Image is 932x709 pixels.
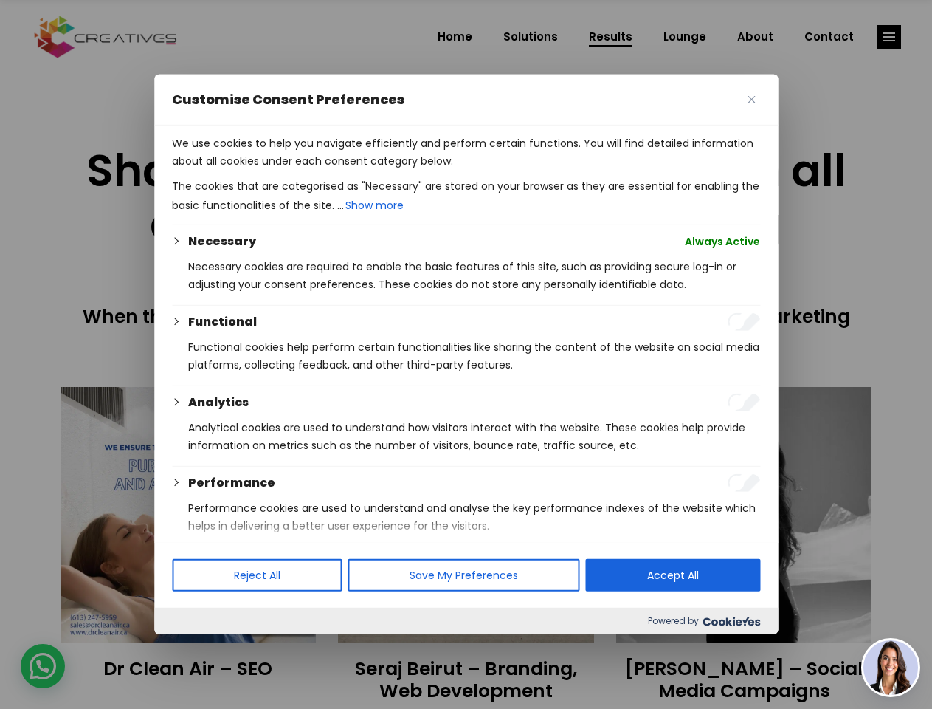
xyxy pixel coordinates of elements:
[188,233,256,250] button: Necessary
[172,177,760,216] p: The cookies that are categorised as "Necessary" are stored on your browser as they are essential ...
[188,499,760,535] p: Performance cookies are used to understand and analyse the key performance indexes of the website...
[154,608,778,634] div: Powered by
[344,195,405,216] button: Show more
[172,134,760,170] p: We use cookies to help you navigate efficiently and perform certain functions. You will find deta...
[188,474,275,492] button: Performance
[188,313,257,331] button: Functional
[748,96,755,103] img: Close
[348,559,579,592] button: Save My Preferences
[188,338,760,374] p: Functional cookies help perform certain functionalities like sharing the content of the website o...
[703,617,760,626] img: Cookieyes logo
[172,91,404,109] span: Customise Consent Preferences
[188,394,249,411] button: Analytics
[742,91,760,109] button: Close
[685,233,760,250] span: Always Active
[728,313,760,331] input: Enable Functional
[188,258,760,293] p: Necessary cookies are required to enable the basic features of this site, such as providing secur...
[154,75,778,634] div: Customise Consent Preferences
[585,559,760,592] button: Accept All
[188,419,760,454] p: Analytical cookies are used to understand how visitors interact with the website. These cookies h...
[728,394,760,411] input: Enable Analytics
[863,640,918,695] img: agent
[172,559,342,592] button: Reject All
[728,474,760,492] input: Enable Performance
